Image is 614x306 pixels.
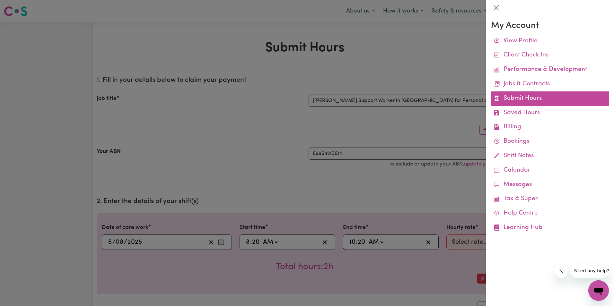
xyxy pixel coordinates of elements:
[491,3,501,13] button: Close
[491,77,609,91] a: Jobs & Contracts
[491,21,609,31] h3: My Account
[491,163,609,178] a: Calendar
[491,91,609,106] a: Submit Hours
[491,48,609,63] a: Client Check Ins
[588,280,609,301] iframe: Button to launch messaging window
[491,106,609,120] a: Saved Hours
[491,120,609,134] a: Billing
[491,178,609,192] a: Messages
[491,206,609,221] a: Help Centre
[4,4,39,10] span: Need any help?
[491,192,609,206] a: Tax & Super
[555,265,568,278] iframe: Close message
[491,34,609,48] a: View Profile
[491,149,609,163] a: Shift Notes
[491,63,609,77] a: Performance & Development
[570,264,609,278] iframe: Message from company
[491,221,609,235] a: Learning Hub
[491,134,609,149] a: Bookings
